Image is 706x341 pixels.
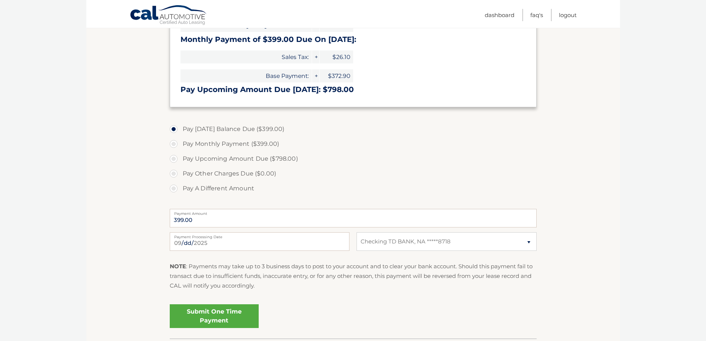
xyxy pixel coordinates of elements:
[180,85,526,94] h3: Pay Upcoming Amount Due [DATE]: $798.00
[130,5,208,26] a: Cal Automotive
[320,69,353,82] span: $372.90
[170,209,537,227] input: Payment Amount
[559,9,577,21] a: Logout
[170,262,537,291] p: : Payments may take up to 3 business days to post to your account and to clear your bank account....
[320,50,353,63] span: $26.10
[170,151,537,166] label: Pay Upcoming Amount Due ($798.00)
[170,209,537,215] label: Payment Amount
[170,304,259,328] a: Submit One Time Payment
[170,181,537,196] label: Pay A Different Amount
[180,69,312,82] span: Base Payment:
[170,232,349,251] input: Payment Date
[312,69,319,82] span: +
[180,50,312,63] span: Sales Tax:
[180,35,526,44] h3: Monthly Payment of $399.00 Due On [DATE]:
[170,232,349,238] label: Payment Processing Date
[485,9,514,21] a: Dashboard
[170,166,537,181] label: Pay Other Charges Due ($0.00)
[170,122,537,137] label: Pay [DATE] Balance Due ($399.00)
[170,263,186,270] strong: NOTE
[312,50,319,63] span: +
[170,137,537,151] label: Pay Monthly Payment ($399.00)
[530,9,543,21] a: FAQ's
